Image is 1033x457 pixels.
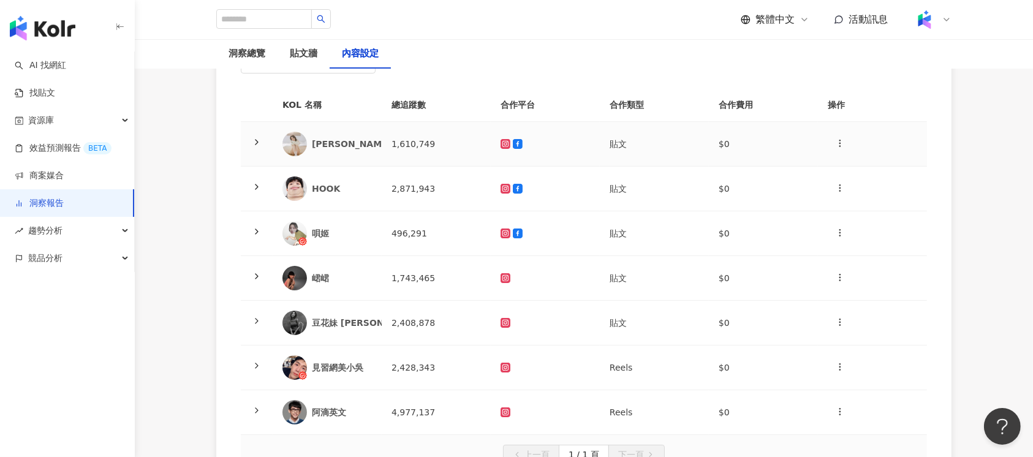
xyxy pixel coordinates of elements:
img: KOL Avatar [282,266,307,290]
img: logo [10,16,75,40]
td: 貼文 [600,211,709,256]
th: 合作費用 [709,88,818,122]
div: 內容設定 [342,47,379,61]
img: KOL Avatar [282,221,307,246]
td: $0 [709,256,818,301]
a: 效益預測報告BETA [15,142,112,154]
a: 商案媒合 [15,170,64,182]
td: 2,871,943 [382,167,491,211]
div: 洞察總覽 [229,47,265,61]
td: $0 [709,122,818,167]
td: $0 [709,167,818,211]
a: 洞察報告 [15,197,64,210]
td: 2,428,343 [382,346,491,390]
td: $0 [709,301,818,346]
td: 496,291 [382,211,491,256]
img: KOL Avatar [282,311,307,335]
td: 4,977,137 [382,390,491,435]
a: searchAI 找網紅 [15,59,66,72]
img: KOL Avatar [282,355,307,380]
img: KOL Avatar [282,132,307,156]
td: 貼文 [600,256,709,301]
img: Kolr%20app%20icon%20%281%29.png [913,8,936,31]
th: 合作平台 [491,88,600,122]
div: 豆花妹 [PERSON_NAME] [312,317,420,329]
td: $0 [709,390,818,435]
img: KOL Avatar [282,176,307,201]
td: 1,743,465 [382,256,491,301]
td: 貼文 [600,301,709,346]
img: KOL Avatar [282,400,307,425]
span: 繁體中文 [755,13,795,26]
span: rise [15,227,23,235]
div: 見習網美小吳 [312,361,372,374]
span: search [317,15,325,23]
td: $0 [709,346,818,390]
th: 操作 [818,88,927,122]
div: HOOK [312,183,372,195]
div: [PERSON_NAME] [312,138,392,150]
td: Reels [600,390,709,435]
span: 資源庫 [28,107,54,134]
td: Reels [600,346,709,390]
td: 1,610,749 [382,122,491,167]
iframe: Help Scout Beacon - Open [984,408,1021,445]
span: 競品分析 [28,244,62,272]
td: 2,408,878 [382,301,491,346]
span: 趨勢分析 [28,217,62,244]
th: KOL 名稱 [273,88,382,122]
div: 唄姬 [312,227,372,240]
div: 峮峮 [312,272,372,284]
td: $0 [709,211,818,256]
div: 貼文牆 [290,47,317,61]
td: 貼文 [600,167,709,211]
td: 貼文 [600,122,709,167]
th: 總追蹤數 [382,88,491,122]
th: 合作類型 [600,88,709,122]
span: 活動訊息 [849,13,888,25]
div: 阿滴英文 [312,406,372,418]
a: 找貼文 [15,87,55,99]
